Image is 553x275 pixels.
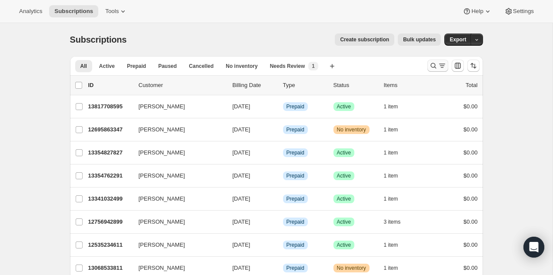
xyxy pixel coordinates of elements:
div: 13068533811[PERSON_NAME][DATE]InfoPrepaidWarningNo inventory1 item$0.00 [88,262,478,274]
p: Status [333,81,377,90]
button: [PERSON_NAME] [133,192,220,206]
span: Export [450,36,466,43]
p: 13354762291 [88,171,132,180]
button: Settings [499,5,539,17]
div: 12695863347[PERSON_NAME][DATE]InfoPrepaidWarningNo inventory1 item$0.00 [88,124,478,136]
span: All [80,63,87,70]
button: 1 item [384,101,408,113]
button: Export [444,34,471,46]
button: 1 item [384,147,408,159]
button: 1 item [384,124,408,136]
button: Subscriptions [49,5,98,17]
div: 12756942899[PERSON_NAME][DATE]InfoPrepaidSuccessActive3 items$0.00 [88,216,478,228]
button: Create subscription [335,34,394,46]
button: [PERSON_NAME] [133,215,220,229]
button: 1 item [384,193,408,205]
span: Bulk updates [403,36,436,43]
span: $0.00 [463,218,478,225]
div: 13817708595[PERSON_NAME][DATE]InfoPrepaidSuccessActive1 item$0.00 [88,101,478,113]
span: Prepaid [286,126,304,133]
span: Tools [105,8,119,15]
div: 12535234611[PERSON_NAME][DATE]InfoPrepaidSuccessActive1 item$0.00 [88,239,478,251]
span: Active [99,63,115,70]
button: 3 items [384,216,410,228]
span: [PERSON_NAME] [139,218,185,226]
span: [DATE] [233,241,250,248]
span: Prepaid [286,149,304,156]
span: 1 item [384,241,398,248]
button: 1 item [384,239,408,251]
button: 1 item [384,262,408,274]
span: 1 item [384,126,398,133]
span: Prepaid [286,172,304,179]
span: Prepaid [286,103,304,110]
span: Prepaid [286,241,304,248]
button: Search and filter results [427,60,448,72]
span: 3 items [384,218,401,225]
span: 1 item [384,265,398,272]
span: 1 item [384,172,398,179]
span: [DATE] [233,265,250,271]
span: Active [337,103,351,110]
span: Create subscription [340,36,389,43]
button: Create new view [325,60,339,72]
p: Total [466,81,477,90]
span: Active [337,241,351,248]
span: [DATE] [233,195,250,202]
span: 1 item [384,103,398,110]
button: Sort the results [467,60,480,72]
p: Billing Date [233,81,276,90]
span: [DATE] [233,103,250,110]
span: [DATE] [233,126,250,133]
span: [PERSON_NAME] [139,195,185,203]
span: Paused [158,63,177,70]
button: Tools [100,5,133,17]
span: 1 item [384,149,398,156]
button: Help [457,5,497,17]
p: 12695863347 [88,125,132,134]
span: Prepaid [286,218,304,225]
span: Needs Review [270,63,305,70]
span: 1 item [384,195,398,202]
span: [PERSON_NAME] [139,102,185,111]
button: Bulk updates [398,34,441,46]
p: 13068533811 [88,264,132,272]
span: $0.00 [463,195,478,202]
div: IDCustomerBilling DateTypeStatusItemsTotal [88,81,478,90]
span: Active [337,218,351,225]
span: $0.00 [463,241,478,248]
span: [PERSON_NAME] [139,148,185,157]
span: $0.00 [463,172,478,179]
span: $0.00 [463,103,478,110]
span: [PERSON_NAME] [139,125,185,134]
p: ID [88,81,132,90]
p: 13817708595 [88,102,132,111]
span: Subscriptions [70,35,127,44]
span: $0.00 [463,265,478,271]
p: Customer [139,81,226,90]
button: 1 item [384,170,408,182]
span: $0.00 [463,149,478,156]
span: [PERSON_NAME] [139,241,185,249]
span: [PERSON_NAME] [139,264,185,272]
span: [DATE] [233,149,250,156]
p: 13354827827 [88,148,132,157]
span: [DATE] [233,218,250,225]
button: [PERSON_NAME] [133,169,220,183]
div: 13354827827[PERSON_NAME][DATE]InfoPrepaidSuccessActive1 item$0.00 [88,147,478,159]
span: Active [337,149,351,156]
button: [PERSON_NAME] [133,100,220,114]
span: [PERSON_NAME] [139,171,185,180]
span: Active [337,172,351,179]
span: $0.00 [463,126,478,133]
span: Prepaid [286,195,304,202]
span: Prepaid [127,63,146,70]
span: Analytics [19,8,42,15]
span: Active [337,195,351,202]
span: Help [471,8,483,15]
button: [PERSON_NAME] [133,123,220,137]
span: [DATE] [233,172,250,179]
span: No inventory [337,265,366,272]
p: 12535234611 [88,241,132,249]
button: [PERSON_NAME] [133,261,220,275]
